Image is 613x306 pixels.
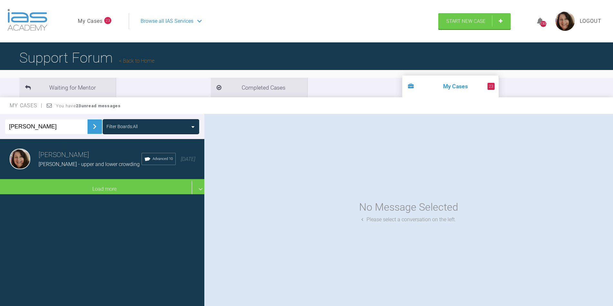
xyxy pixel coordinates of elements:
a: Start New Case [438,13,511,29]
a: My Cases [78,17,103,25]
a: Logout [580,17,601,25]
span: Start New Case [446,18,486,24]
span: Browse all IAS Services [141,17,193,25]
strong: 23 unread messages [76,103,121,108]
span: [DATE] [181,156,195,162]
h3: [PERSON_NAME] [39,150,142,161]
span: My Cases [10,102,43,109]
div: Filter Boards: All [107,123,138,130]
img: logo-light.3e3ef733.png [7,9,47,31]
span: 23 [488,83,495,90]
span: Advanced 10 [153,156,173,162]
span: 23 [104,17,111,24]
li: Completed Cases [211,78,307,97]
img: chevronRight.28bd32b0.svg [89,121,100,132]
span: [PERSON_NAME] - upper and lower crowding [39,161,140,167]
img: profile.png [555,12,575,31]
li: Waiting for Mentor [19,78,116,97]
h1: Support Forum [19,47,154,69]
div: 1300 [540,21,546,27]
span: You have [56,103,121,108]
img: Lana Gilchrist [10,149,30,169]
div: Please select a conversation on the left. [361,215,456,224]
a: Back to Home [119,58,154,64]
div: No Message Selected [359,199,458,215]
li: My Cases [402,75,499,97]
input: Enter Case ID or Title [5,119,88,134]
